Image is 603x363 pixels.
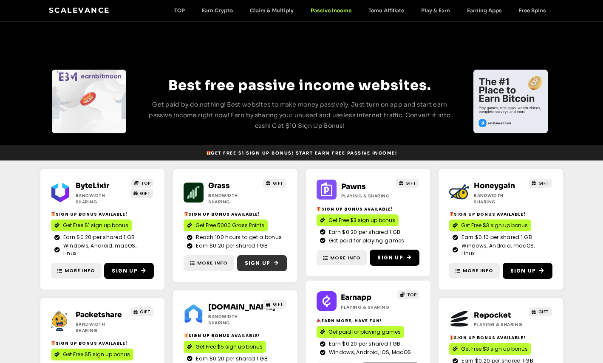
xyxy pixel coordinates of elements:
[130,189,154,198] a: GIFT
[317,206,420,212] h2: Sign Up Bonus Available!
[461,345,528,353] span: Get Free $3 sign up bonus
[459,242,549,257] span: Windows, Android, macOS, Linux
[184,211,287,217] h2: Sign Up Bonus Available!
[461,222,528,229] span: Get Free $3 sign up bonus
[237,255,287,271] a: Sign Up
[317,207,321,211] img: 🎁
[330,254,361,262] span: More Info
[197,259,228,267] span: More Info
[302,7,360,14] a: Passive Income
[194,242,268,250] span: Earn $0.20 per shared 1 GB
[206,150,397,156] span: Get Free $1 sign up bonus! Start earn free passive income!
[317,250,367,266] a: More Info
[529,179,552,188] a: GIFT
[51,341,55,345] img: 🎁
[317,318,420,324] h2: Earn More, Have Fun!
[450,335,454,340] img: 🎁
[51,219,132,231] a: Get Free $1 sign up bonus
[529,307,552,316] a: GIFT
[194,355,268,363] span: Earn $0.20 per shared 1 GB
[104,263,154,279] a: Sign Up
[474,321,525,328] h2: Playing & Sharing
[341,293,371,302] a: Earnapp
[473,70,548,133] div: Slides
[341,304,393,310] h2: Playing & Sharing
[76,310,122,319] a: Packetshare
[459,7,510,14] a: Earning Apps
[142,99,458,131] p: Get paid by do nothing! Best websites to make money passively. Just turn on app and start earn pa...
[503,263,552,279] a: Sign Up
[449,335,552,341] h2: Sign Up Bonus Available!
[76,321,127,334] h2: Bandwidth Sharing
[538,309,549,315] span: GIFT
[166,7,555,14] nav: Menu
[407,292,417,298] span: TOP
[413,7,459,14] a: Play & Earn
[63,222,128,229] span: Get Free $1 sign up bonus
[317,318,321,323] img: 🎉
[405,180,416,186] span: GIFT
[195,222,264,229] span: Get Free 5000 Grass Points
[51,211,154,217] h2: Sign Up Bonus Available!
[273,180,283,186] span: GIFT
[241,7,302,14] a: Claim & Multiply
[327,237,405,245] span: Get paid for playing games
[327,228,401,236] span: Earn $0.20 per shared 1 GB
[317,214,399,226] a: Get Free $3 sign up bonus
[51,212,55,216] img: 🎁
[51,340,154,346] h2: Sign Up Bonus Available!
[61,242,150,257] span: Windows, Android, macOS, Linux
[474,181,515,190] a: Honeygain
[449,263,500,279] a: More Info
[360,7,413,14] a: Temu Affiliate
[63,351,130,358] span: Get Free $5 sign up bonus
[52,70,126,133] div: Slides
[207,151,211,155] img: 🎁
[208,313,260,326] h2: Bandwidth Sharing
[317,326,404,338] a: Get paid for playing games
[130,307,154,316] a: GIFT
[76,192,127,205] h2: Bandwidth Sharing
[377,254,403,262] span: Sign Up
[194,234,282,241] span: Reach 100 hours to get a bonus
[397,290,419,299] a: TOP
[184,212,188,216] img: 🎁
[273,301,283,307] span: GIFT
[474,192,525,205] h2: Bandwidth Sharing
[184,333,188,338] img: 🎁
[76,181,109,190] a: ByteLixir
[263,179,286,188] a: GIFT
[245,259,270,267] span: Sign Up
[396,179,419,188] a: GIFT
[208,303,275,312] a: [DOMAIN_NAME]
[166,7,193,14] a: TOP
[193,7,241,14] a: Earn Crypto
[341,182,366,191] a: Pawns
[184,219,268,231] a: Get Free 5000 Grass Points
[474,311,511,320] a: Repocket
[263,300,286,309] a: GIFT
[449,219,531,231] a: Get Free $3 sign up bonus
[510,7,555,14] a: Free Spins
[49,6,110,14] a: Scalevance
[450,212,454,216] img: 🎁
[328,328,401,336] span: Get paid for playing games
[203,148,400,158] a: 🎁Get Free $1 sign up bonus! Start earn free passive income!
[184,332,287,339] h2: Sign Up Bonus Available!
[140,309,150,315] span: GIFT
[327,349,411,356] span: Windows, Android, IOS, MacOS
[370,250,419,266] a: Sign Up
[184,341,266,353] a: Get Free $5 sign up bonus
[141,180,151,186] span: TOP
[463,267,493,274] span: More Info
[112,267,137,275] span: Sign Up
[327,340,401,348] span: Earn $0.20 per shared 1 GB
[140,190,150,197] span: GIFT
[142,75,458,96] h2: Best free passive income websites.
[51,349,133,360] a: Get Free $5 sign up bonus
[328,217,395,224] span: Get Free $3 sign up bonus
[341,193,393,199] h2: Playing & Sharing
[449,211,552,217] h2: Sign Up Bonus Available!
[195,343,263,351] span: Get Free $5 sign up bonus
[449,343,531,355] a: Get Free $3 sign up bonus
